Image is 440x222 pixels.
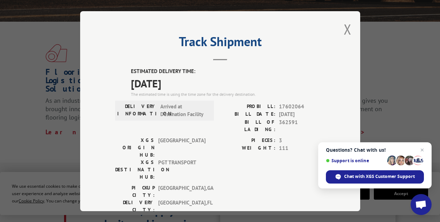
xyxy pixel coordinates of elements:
label: XGS DESTINATION HUB: [115,158,155,180]
label: ESTIMATED DELIVERY TIME: [131,67,325,76]
span: [DATE] [131,75,325,91]
button: Close modal [344,20,351,38]
span: [GEOGRAPHIC_DATA] [158,136,205,158]
label: DELIVERY CITY: [115,199,155,213]
label: PICKUP CITY: [115,184,155,199]
span: 17602064 [279,102,325,110]
span: 362591 [279,118,325,133]
span: 3 [279,136,325,144]
label: XGS ORIGIN HUB: [115,136,155,158]
label: WEIGHT: [220,144,275,152]
span: 111 [279,144,325,152]
span: PGT TRANSPORT [158,158,205,180]
label: PIECES: [220,136,275,144]
span: Arrived at Destination Facility [160,102,208,118]
span: Support is online [326,158,385,163]
label: PROBILL: [220,102,275,110]
label: DELIVERY INFORMATION: [117,102,157,118]
span: Questions? Chat with us! [326,147,424,153]
label: BILL DATE: [220,110,275,119]
span: Close chat [418,146,426,154]
span: [GEOGRAPHIC_DATA] , GA [158,184,205,199]
div: The estimated time is using the time zone for the delivery destination. [131,91,325,97]
span: [GEOGRAPHIC_DATA] , FL [158,199,205,213]
div: Open chat [411,194,432,215]
span: [DATE] [279,110,325,119]
h2: Track Shipment [115,37,325,50]
div: Chat with XGS Customer Support [326,170,424,184]
span: Chat with XGS Customer Support [344,173,415,180]
label: BILL OF LADING: [220,118,275,133]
